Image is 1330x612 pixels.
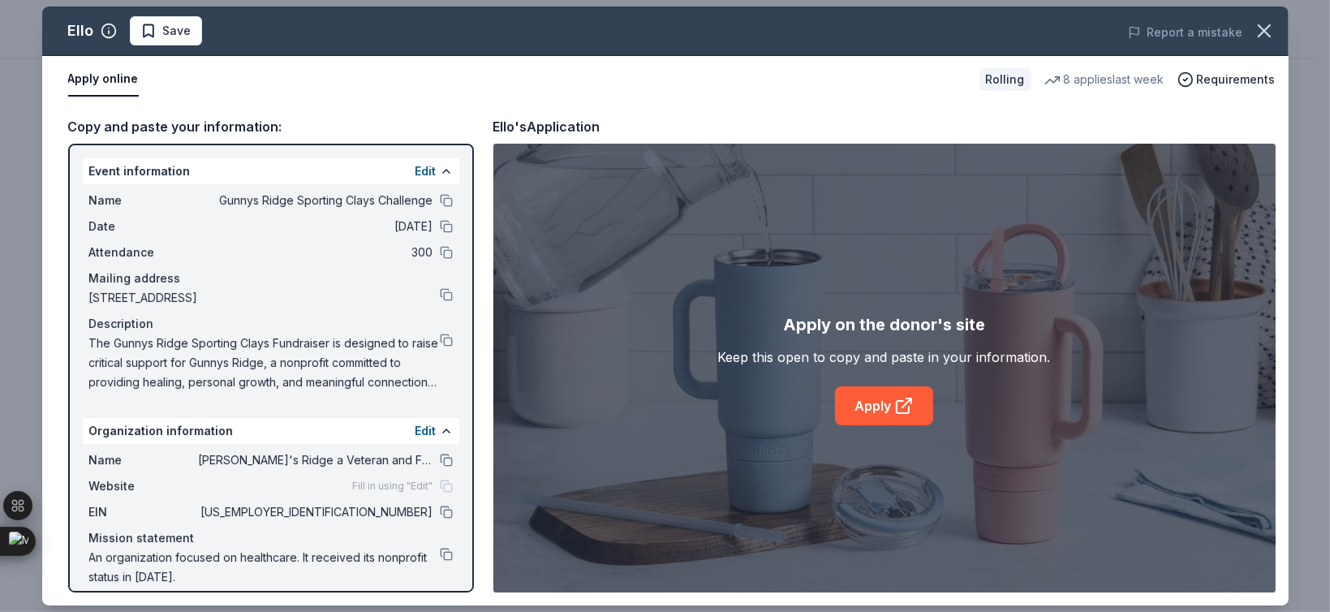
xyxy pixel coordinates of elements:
[89,288,440,308] span: [STREET_ADDRESS]
[68,116,474,137] div: Copy and paste your information:
[198,217,433,236] span: [DATE]
[1128,23,1243,42] button: Report a mistake
[718,347,1051,367] div: Keep this open to copy and paste in your information.
[89,450,198,470] span: Name
[89,528,453,548] div: Mission statement
[83,418,459,444] div: Organization information
[89,548,440,587] span: An organization focused on healthcare. It received its nonprofit status in [DATE].
[68,18,94,44] div: Ello
[1044,70,1164,89] div: 8 applies last week
[89,502,198,522] span: EIN
[89,334,440,392] span: The Gunnys Ridge Sporting Clays Fundraiser is designed to raise critical support for Gunnys Ridge...
[1197,70,1276,89] span: Requirements
[68,62,139,97] button: Apply online
[979,68,1031,91] div: Rolling
[130,16,202,45] button: Save
[198,502,433,522] span: [US_EMPLOYER_IDENTIFICATION_NUMBER]
[493,116,600,137] div: Ello's Application
[1177,70,1276,89] button: Requirements
[198,191,433,210] span: Gunnys Ridge Sporting Clays Challenge
[198,450,433,470] span: [PERSON_NAME]'s Ridge a Veteran and First Responder Outpost
[83,158,459,184] div: Event information
[353,480,433,493] span: Fill in using "Edit"
[89,476,198,496] span: Website
[89,191,198,210] span: Name
[89,243,198,262] span: Attendance
[89,269,453,288] div: Mailing address
[835,386,933,425] a: Apply
[415,421,437,441] button: Edit
[783,312,985,338] div: Apply on the donor's site
[163,21,192,41] span: Save
[198,243,433,262] span: 300
[415,162,437,181] button: Edit
[89,314,453,334] div: Description
[89,217,198,236] span: Date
